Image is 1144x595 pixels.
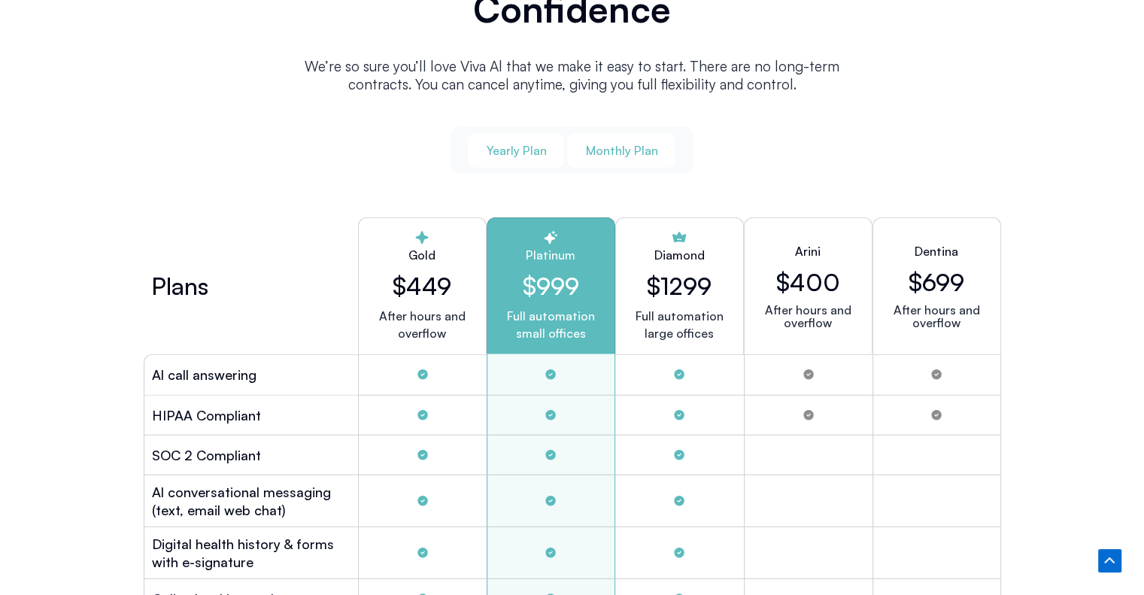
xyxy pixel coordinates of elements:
[915,242,958,260] h2: Dentina
[152,535,350,571] h2: Digital health history & forms with e-signature
[885,304,988,329] p: After hours and overflow
[151,277,208,295] h2: Plans
[499,308,602,342] p: Full automation small offices
[486,142,546,159] span: Yearly Plan
[499,272,602,300] h2: $999
[371,308,474,342] p: After hours and overflow
[152,483,350,519] h2: Al conversational messaging (text, email web chat)
[636,308,724,342] p: Full automation large offices
[585,142,657,159] span: Monthly Plan
[795,242,821,260] h2: Arini
[287,57,858,93] p: We’re so sure you’ll love Viva Al that we make it easy to start. There are no long-term contracts...
[647,272,712,300] h2: $1299
[152,446,261,464] h2: SOC 2 Compliant
[757,304,860,329] p: After hours and overflow
[654,246,705,264] h2: Diamond
[909,268,964,296] h2: $699
[371,246,474,264] h2: Gold
[499,246,602,264] h2: Platinum
[776,268,840,296] h2: $400
[371,272,474,300] h2: $449
[152,366,256,384] h2: Al call answering
[152,406,261,424] h2: HIPAA Compliant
